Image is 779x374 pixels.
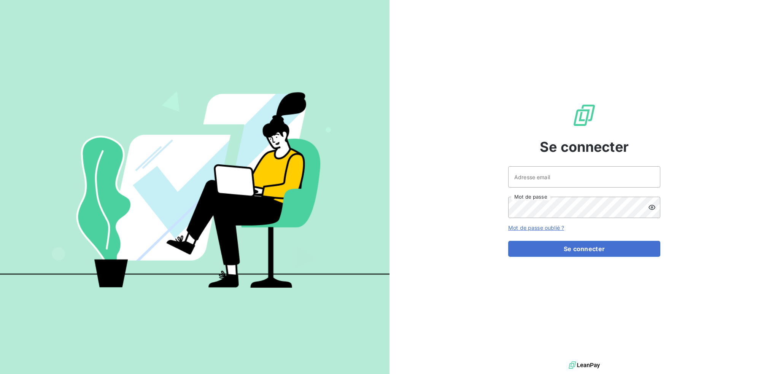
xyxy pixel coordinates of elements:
span: Se connecter [540,137,629,157]
img: Logo LeanPay [572,103,596,127]
img: logo [569,360,600,371]
a: Mot de passe oublié ? [508,224,564,231]
button: Se connecter [508,241,660,257]
input: placeholder [508,166,660,188]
